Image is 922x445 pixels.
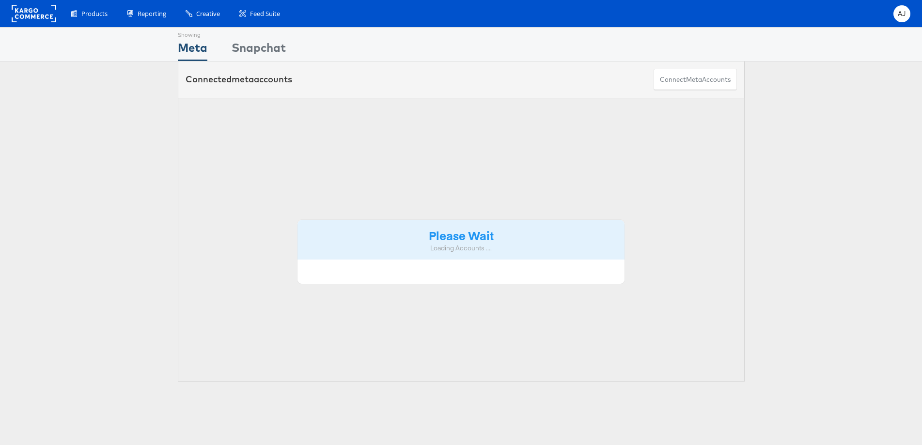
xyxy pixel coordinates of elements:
[654,69,737,91] button: ConnectmetaAccounts
[186,73,292,86] div: Connected accounts
[250,9,280,18] span: Feed Suite
[196,9,220,18] span: Creative
[232,74,254,85] span: meta
[178,28,207,39] div: Showing
[178,39,207,61] div: Meta
[305,244,618,253] div: Loading Accounts ....
[898,11,906,17] span: AJ
[686,75,702,84] span: meta
[81,9,108,18] span: Products
[138,9,166,18] span: Reporting
[232,39,286,61] div: Snapchat
[429,227,494,243] strong: Please Wait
